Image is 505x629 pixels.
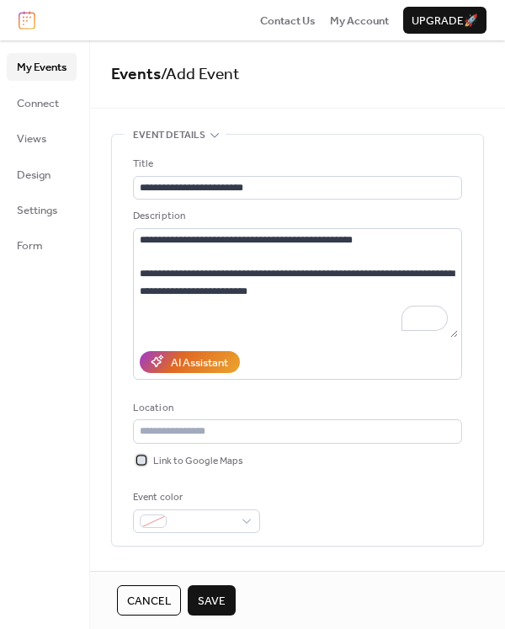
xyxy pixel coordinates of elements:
a: Events [111,59,161,90]
span: Views [17,131,46,147]
a: My Account [330,12,389,29]
div: Location [133,400,459,417]
span: Form [17,237,43,254]
img: logo [19,11,35,29]
span: Connect [17,95,59,112]
span: Save [198,593,226,610]
a: Connect [7,89,77,116]
span: My Events [17,59,66,76]
div: Title [133,156,459,173]
a: Design [7,161,77,188]
button: Upgrade🚀 [403,7,486,34]
span: My Account [330,13,389,29]
textarea: To enrich screen reader interactions, please activate Accessibility in Grammarly extension settings [133,228,458,338]
span: / Add Event [161,59,240,90]
button: Cancel [117,585,181,616]
span: Design [17,167,50,184]
span: Upgrade 🚀 [412,13,478,29]
span: Date and time [133,567,205,584]
button: Save [188,585,236,616]
a: My Events [7,53,77,80]
span: Cancel [127,593,171,610]
span: Event details [133,127,205,144]
a: Views [7,125,77,152]
a: Contact Us [260,12,316,29]
div: Event color [133,489,257,506]
span: Contact Us [260,13,316,29]
a: Form [7,232,77,259]
div: Description [133,208,459,225]
button: AI Assistant [140,351,240,373]
span: Link to Google Maps [153,453,243,470]
span: Settings [17,202,57,219]
a: Settings [7,196,77,223]
div: AI Assistant [171,354,228,371]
